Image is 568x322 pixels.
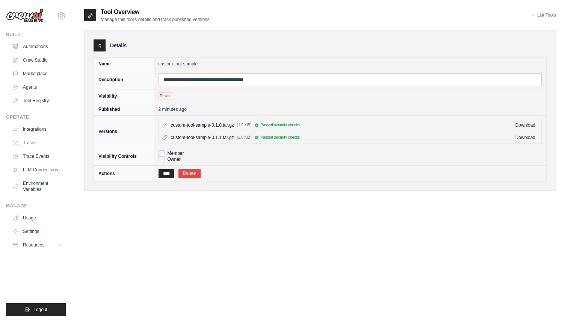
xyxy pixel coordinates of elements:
[9,177,66,195] a: Environment Variables
[9,137,66,149] a: Traces
[101,8,211,17] h2: Tool Overview
[110,42,127,49] h3: Details
[178,169,201,178] a: Delete
[237,135,252,141] span: (2.0 KiB)
[94,116,154,147] th: Versions
[6,303,66,316] button: Logout
[9,123,66,135] a: Integrations
[168,156,181,162] label: Owner
[154,58,547,70] td: custom-tool-sample
[159,92,173,100] span: Private
[260,122,300,128] span: Passed security checks
[515,122,535,128] a: Download
[94,103,154,116] th: Published
[9,239,66,251] button: Resources
[9,81,66,93] a: Agents
[94,147,154,166] th: Visibility Controls
[9,54,66,66] a: Crew Studio
[515,135,535,140] a: Download
[237,122,252,128] span: (1.9 KiB)
[6,203,66,209] div: Manage
[33,307,47,313] span: Logout
[171,122,234,128] span: custom-tool-sample-0.1.0.tar.gz
[101,17,211,23] p: Manage this tool's details and track published versions.
[94,166,154,181] th: Actions
[9,212,66,224] a: Usage
[94,58,154,70] th: Name
[9,164,66,176] a: LLM Connections
[9,150,66,162] a: Trace Events
[159,107,187,112] time: September 15, 2025 at 22:35 CEST
[9,95,66,107] a: Tool Registry
[9,225,66,237] a: Settings
[6,32,66,38] div: Build
[9,41,66,53] a: Automations
[6,9,44,23] img: Logo
[6,114,66,120] div: Operate
[168,150,184,156] label: Member
[171,135,234,141] span: custom-tool-sample-0.1.1.tar.gz
[9,68,66,80] a: Marketplace
[94,89,154,103] th: Visibility
[23,242,44,248] span: Resources
[94,70,154,89] th: Description
[260,135,300,141] span: Passed security checks
[532,12,556,18] a: ← List Tools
